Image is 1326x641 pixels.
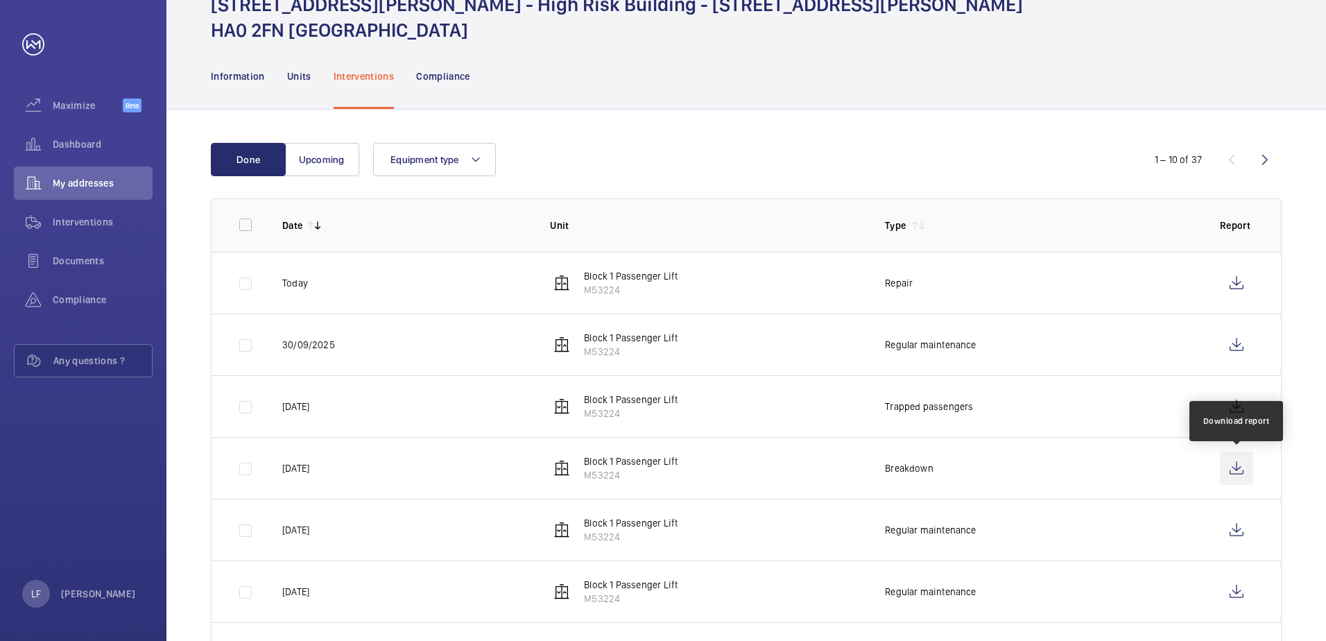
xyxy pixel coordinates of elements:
img: elevator.svg [553,398,570,415]
p: [DATE] [282,585,309,599]
span: My addresses [53,176,153,190]
p: M53224 [584,530,678,544]
p: M53224 [584,468,678,482]
img: elevator.svg [553,583,570,600]
p: LF [31,587,41,601]
img: elevator.svg [553,522,570,538]
span: Dashboard [53,137,153,151]
span: Maximize [53,99,123,112]
p: Units [287,69,311,83]
p: Report [1220,219,1253,232]
p: [DATE] [282,400,309,413]
span: Documents [53,254,153,268]
div: Download report [1203,415,1270,427]
p: Regular maintenance [885,585,976,599]
p: M53224 [584,407,678,420]
img: elevator.svg [553,460,570,477]
p: Block 1 Passenger Lift [584,393,678,407]
div: 1 – 10 of 37 [1155,153,1202,166]
p: Interventions [334,69,395,83]
p: Block 1 Passenger Lift [584,269,678,283]
p: Repair [885,276,913,290]
img: elevator.svg [553,275,570,291]
p: [DATE] [282,461,309,475]
p: M53224 [584,592,678,606]
p: Information [211,69,265,83]
p: Compliance [416,69,470,83]
p: Unit [550,219,863,232]
p: [PERSON_NAME] [61,587,136,601]
p: Breakdown [885,461,933,475]
p: Type [885,219,906,232]
p: Block 1 Passenger Lift [584,516,678,530]
span: Beta [123,99,141,112]
span: Interventions [53,215,153,229]
p: M53224 [584,345,678,359]
button: Equipment type [373,143,496,176]
p: Block 1 Passenger Lift [584,331,678,345]
span: Any questions ? [53,354,152,368]
p: Block 1 Passenger Lift [584,454,678,468]
p: 30/09/2025 [282,338,335,352]
span: Equipment type [390,154,459,165]
p: Today [282,276,308,290]
p: Trapped passengers [885,400,973,413]
p: M53224 [584,283,678,297]
button: Upcoming [284,143,359,176]
p: [DATE] [282,523,309,537]
p: Block 1 Passenger Lift [584,578,678,592]
img: elevator.svg [553,336,570,353]
p: Date [282,219,302,232]
p: Regular maintenance [885,523,976,537]
p: Regular maintenance [885,338,976,352]
button: Done [211,143,286,176]
span: Compliance [53,293,153,307]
